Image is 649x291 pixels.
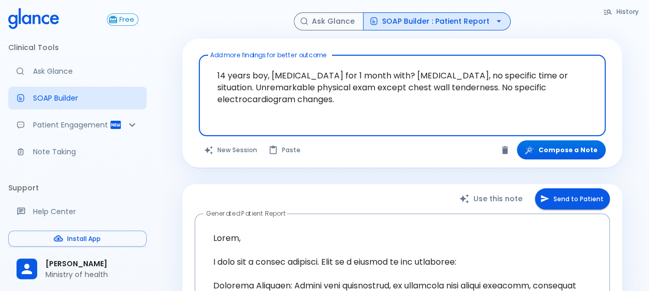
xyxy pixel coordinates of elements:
[107,13,147,26] a: Click to view or change your subscription
[497,142,513,158] button: Clear
[8,175,147,200] li: Support
[33,206,138,217] p: Help Center
[8,35,147,60] li: Clinical Tools
[8,140,147,163] a: Advanced note-taking
[33,93,138,103] p: SOAP Builder
[263,140,307,159] button: Paste from clipboard
[206,59,598,116] textarea: 14 years boy, [MEDICAL_DATA] for 1 month with? [MEDICAL_DATA], no specific time or situation. Unr...
[33,147,138,157] p: Note Taking
[8,114,147,136] div: Patient Reports & Referrals
[199,140,263,159] button: Clears all inputs and results.
[8,200,147,223] a: Get help from our support team
[210,51,327,59] label: Add more findings for better outcome
[8,251,147,287] div: [PERSON_NAME]Ministry of health
[598,4,645,19] button: History
[116,16,138,24] span: Free
[45,269,138,280] p: Ministry of health
[45,258,138,269] span: [PERSON_NAME]
[535,188,610,209] button: Send to Patient
[33,120,109,130] p: Patient Engagement
[8,60,147,83] a: Moramiz: Find ICD10AM codes instantly
[449,188,535,209] button: Use this note
[206,209,286,218] label: Generated Patient Report
[517,140,606,159] button: Compose a Note
[8,87,147,109] a: Docugen: Compose a clinical documentation in seconds
[33,66,138,76] p: Ask Glance
[363,12,511,30] button: SOAP Builder : Patient Report
[8,231,147,247] button: Install App
[107,13,138,26] button: Free
[294,12,363,30] button: Ask Glance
